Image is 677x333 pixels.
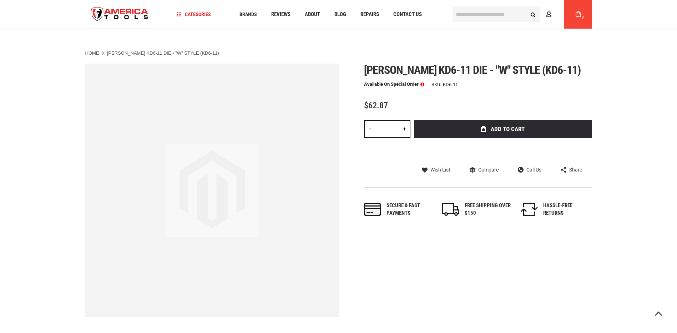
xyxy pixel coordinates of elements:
button: Add to Cart [414,120,592,138]
span: Compare [478,167,499,172]
span: Repairs [360,12,379,17]
a: Categories [173,10,214,19]
span: Brands [239,12,257,17]
button: Search [526,8,540,21]
span: Blog [334,12,346,17]
span: Contact Us [393,12,422,17]
span: Categories [177,12,211,17]
img: image.jpg [165,144,259,237]
span: $62.87 [364,100,388,110]
a: store logo [85,1,155,28]
span: Share [569,167,582,172]
p: Available on Special Order [364,82,424,87]
a: Compare [470,166,499,173]
div: Secure & fast payments [387,202,433,217]
a: Wish List [422,166,450,173]
span: Reviews [271,12,290,17]
iframe: Secure express checkout frame [413,140,593,161]
img: shipping [442,203,459,216]
a: About [302,10,323,19]
span: Call Us [526,167,541,172]
span: 0 [582,15,584,19]
img: payments [364,203,381,216]
a: Brands [236,10,260,19]
div: HASSLE-FREE RETURNS [543,202,590,217]
a: Call Us [518,166,541,173]
img: returns [521,203,538,216]
span: About [305,12,320,17]
a: Reviews [268,10,294,19]
a: Home [85,50,99,56]
img: America Tools [85,1,155,28]
a: Repairs [357,10,382,19]
a: Contact Us [390,10,425,19]
span: Wish List [430,167,450,172]
strong: [PERSON_NAME] KD6-11 DIE - "W" STYLE (KD6-11) [107,50,219,56]
div: FREE SHIPPING OVER $150 [465,202,511,217]
div: KD6-11 [443,82,458,87]
span: [PERSON_NAME] kd6-11 die - "w" style (kd6-11) [364,63,581,77]
a: Blog [331,10,349,19]
span: Add to Cart [491,126,525,132]
strong: SKU [431,82,443,87]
